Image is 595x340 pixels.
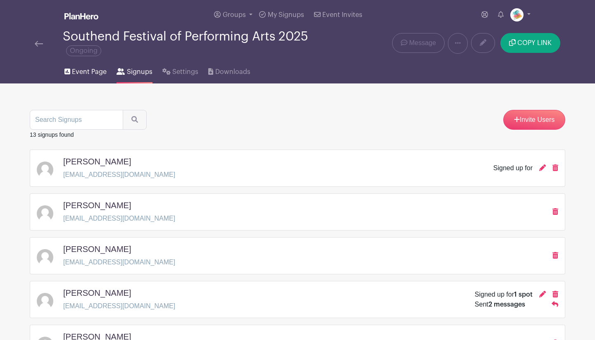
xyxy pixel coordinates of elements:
img: default-ce2991bfa6775e67f084385cd625a349d9dcbb7a52a09fb2fda1e96e2d18dcdb.png [37,205,53,222]
span: Settings [172,67,198,77]
div: Southend Festival of Performing Arts 2025 [63,30,331,57]
span: Signups [127,67,152,77]
img: default-ce2991bfa6775e67f084385cd625a349d9dcbb7a52a09fb2fda1e96e2d18dcdb.png [37,162,53,178]
a: Downloads [208,57,250,83]
img: PROFILE-IMAGE-Southend-Festival-PA-Logo.png [510,8,524,21]
div: Signed up for [475,290,533,300]
h5: [PERSON_NAME] [63,157,131,166]
span: Message [409,38,436,48]
h5: [PERSON_NAME] [63,200,131,210]
p: [EMAIL_ADDRESS][DOMAIN_NAME] [63,257,175,267]
span: My Signups [268,12,304,18]
span: 1 spot [514,291,533,298]
div: Sent [475,300,525,309]
small: 13 signups found [30,131,74,138]
span: Event Invites [322,12,362,18]
a: Signups [117,57,152,83]
span: Ongoing [66,45,101,56]
a: Invite Users [503,110,565,130]
span: 2 messages [488,301,525,308]
button: COPY LINK [500,33,560,53]
div: Signed up for [493,163,533,173]
h5: [PERSON_NAME] [63,244,131,254]
span: Event Page [72,67,107,77]
span: COPY LINK [517,40,552,46]
input: Search Signups [30,110,123,130]
span: Downloads [215,67,250,77]
p: [EMAIL_ADDRESS][DOMAIN_NAME] [63,170,175,180]
img: default-ce2991bfa6775e67f084385cd625a349d9dcbb7a52a09fb2fda1e96e2d18dcdb.png [37,249,53,266]
img: back-arrow-29a5d9b10d5bd6ae65dc969a981735edf675c4d7a1fe02e03b50dbd4ba3cdb55.svg [35,41,43,47]
p: [EMAIL_ADDRESS][DOMAIN_NAME] [63,301,175,311]
img: logo_white-6c42ec7e38ccf1d336a20a19083b03d10ae64f83f12c07503d8b9e83406b4c7d.svg [64,13,98,19]
a: Settings [162,57,198,83]
span: Groups [223,12,246,18]
a: Message [392,33,445,53]
h5: [PERSON_NAME] [63,288,131,298]
img: default-ce2991bfa6775e67f084385cd625a349d9dcbb7a52a09fb2fda1e96e2d18dcdb.png [37,293,53,309]
p: [EMAIL_ADDRESS][DOMAIN_NAME] [63,214,175,223]
a: Event Page [64,57,107,83]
